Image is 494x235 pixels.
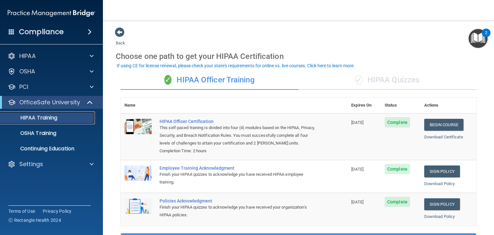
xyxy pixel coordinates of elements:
div: Employee Training Acknowledgment [160,165,315,171]
a: HIPAA [8,52,94,60]
button: Open Resource Center, 2 new notifications [469,29,488,48]
button: If using CE for license renewal, please check your state's requirements for online vs. live cours... [116,62,356,69]
div: Choose one path to get your HIPAA Certification [116,47,481,66]
div: This self-paced training is divided into four (4) modules based on the HIPAA, Privacy, Security, ... [160,124,315,147]
div: If using CE for license renewal, please check your state's requirements for online vs. live cours... [117,63,355,68]
a: OSHA [8,68,94,75]
a: Download Certificate [424,135,463,139]
a: Begin Course [424,119,463,131]
span: [DATE] [351,167,363,172]
div: 2 [485,33,487,41]
div: Finish your HIPAA quizzes to acknowledge you have received your organization’s HIPAA policies. [160,203,315,219]
div: HIPAA Officer Training [121,70,298,90]
th: Expires On [347,98,381,113]
p: HIPAA Training [4,115,57,121]
div: Completion Time: 2 hours [160,147,315,155]
p: PCI [19,83,28,91]
p: OSHA [19,68,35,75]
h4: Compliance [19,27,64,36]
a: Sign Policy [424,165,460,177]
div: HIPAA Quizzes [298,70,476,90]
a: HIPAA Officer Certification [160,119,315,124]
a: Terms of Use [8,208,35,214]
a: OfficeSafe University [8,99,93,106]
a: PCI [8,83,94,91]
th: Status [381,98,420,113]
a: Settings [8,160,94,168]
p: Continuing Education [4,146,92,152]
p: Settings [19,160,43,168]
a: Download Policy [424,214,455,219]
a: Privacy Policy [43,208,72,214]
img: PMB logo [8,7,95,20]
span: Complete [385,117,410,127]
p: OSHA Training [4,130,56,136]
div: Finish your HIPAA quizzes to acknowledge you have received HIPAA employee training. [160,171,315,186]
span: ✓ [355,75,362,85]
iframe: Drift Widget Chat Controller [383,193,486,218]
p: HIPAA [19,52,36,60]
th: Name [121,98,156,113]
div: Policies Acknowledgment [160,198,315,203]
span: Complete [385,164,410,174]
span: Ⓒ Rectangle Health 2024 [8,217,61,223]
span: [DATE] [351,120,363,125]
th: Actions [420,98,476,113]
span: ✓ [164,75,171,85]
p: OfficeSafe University [19,99,80,106]
a: Download Policy [424,181,455,186]
span: [DATE] [351,200,363,204]
a: Back [116,33,125,45]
